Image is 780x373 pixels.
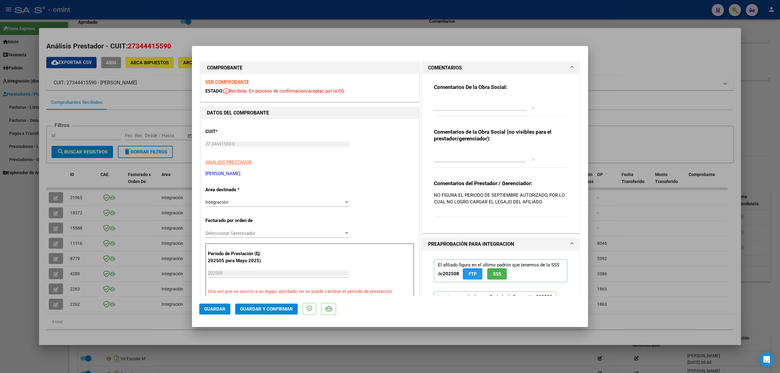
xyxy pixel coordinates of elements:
span: Integración [205,199,228,205]
button: Guardar [199,304,230,315]
button: Guardar y Confirmar [235,304,298,315]
p: Facturado por orden de [205,217,268,224]
strong: Comentarios De la Obra Social: [434,84,507,90]
span: Guardar y Confirmar [240,306,293,312]
span: ESTADO: [205,88,223,94]
a: VER COMPROBANTE [205,79,249,85]
p: CUIT [205,128,268,135]
span: ANALISIS PRESTADOR [205,160,252,165]
div: COMENTARIOS [422,74,579,233]
span: SSS [493,271,501,277]
strong: COMPROBANTE [207,65,243,71]
strong: DATOS DEL COMPROBANTE [207,110,269,116]
p: Area destinado * [205,186,268,193]
h1: COMENTARIOS [428,64,462,72]
span: FTP [469,271,477,277]
p: [PERSON_NAME] [205,170,414,177]
p: NO FIGURA EL PERIODO DE SEPTIEMBRE AUTORIZADO, POR LO CUAL NO LOGRO CARGAR EL LEGAJO DEL AFILIADO. [434,192,567,205]
p: Una vez que se asoció a un legajo aprobado no se puede cambiar el período de prestación. [208,288,412,295]
h1: PREAPROBACIÓN PARA INTEGRACION [428,241,514,248]
p: Legajo preaprobado para Período de Prestación: [434,291,556,372]
mat-expansion-panel-header: COMENTARIOS [422,62,579,74]
mat-expansion-panel-header: PREAPROBACIÓN PARA INTEGRACION [422,238,579,250]
p: Período de Prestación (Ej: 202505 para Mayo 2025) [208,250,269,264]
span: Guardar [204,306,225,312]
strong: Comentarios de la Obra Social (no visibles para el prestador/gerenciador): [434,129,551,142]
div: Open Intercom Messenger [759,352,774,367]
button: SSS [487,268,507,280]
span: Seleccionar Gerenciador [205,230,344,236]
p: El afiliado figura en el ultimo padrón que tenemos de la SSS de [434,259,567,282]
strong: 202508 [443,271,459,276]
span: Recibida. En proceso de confirmacion/aceptac por la OS. [223,88,345,94]
button: FTP [463,268,482,280]
strong: Comentarios del Prestador / Gerenciador: [434,180,532,186]
strong: 202509 [536,294,552,300]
